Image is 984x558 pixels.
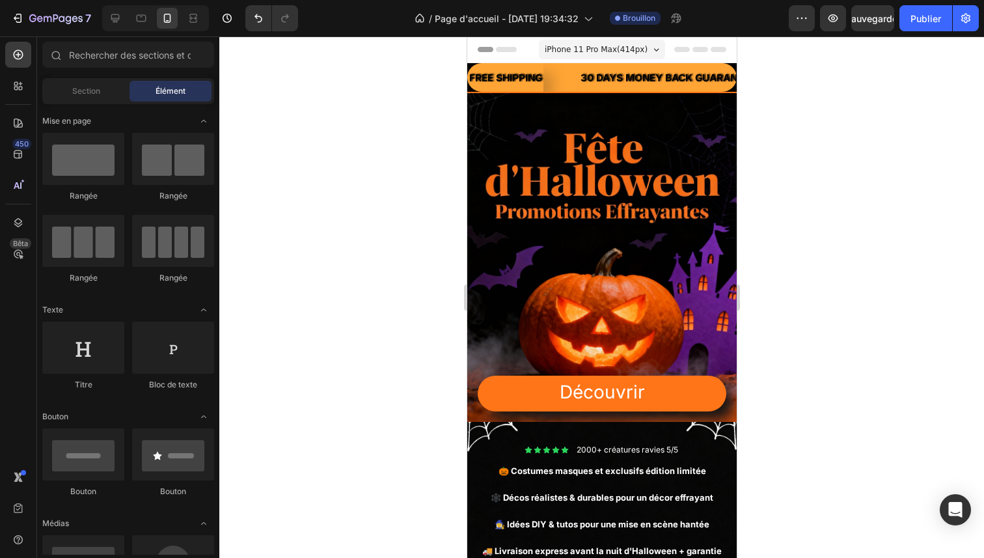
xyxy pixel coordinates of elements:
font: 450 [15,139,29,148]
font: 7 [85,12,91,25]
font: Bêta [13,239,28,248]
font: Bouton [160,486,186,496]
span: Basculer pour ouvrir [193,406,214,427]
font: Section [72,86,100,96]
iframe: Zone de conception [467,36,737,558]
button: Publier [899,5,952,31]
font: Brouillon [623,13,655,23]
font: Rangée [159,191,187,201]
button: 7 [5,5,97,31]
button: Sauvegarder [851,5,894,31]
span: FREE SHIPPING [2,35,75,48]
font: Rangée [159,273,187,283]
div: Annuler/Rétablir [245,5,298,31]
input: Rechercher des sections et des éléments [42,42,214,68]
span: 🚚 Livraison express avant la nuit d'Halloween + garantie « Satisfait ou Remboursé » 30 j [15,509,254,546]
span: Basculer pour ouvrir [193,300,214,320]
font: Bouton [70,486,96,496]
font: Élément [156,86,185,96]
font: / [429,13,432,24]
font: Texte [42,305,63,314]
span: 30 DAYS MONEY BACK GUARANTEE [113,35,288,48]
div: Ouvrir Intercom Messenger [940,494,971,525]
font: Rangée [70,191,98,201]
font: Publier [910,13,941,24]
font: Sauvegarder [845,13,901,24]
span: Basculer pour ouvrir [193,513,214,534]
font: Page d'accueil - [DATE] 19:34:32 [435,13,579,24]
span: Basculer pour ouvrir [193,111,214,132]
font: Titre [75,380,92,389]
font: Rangée [70,273,98,283]
font: Mise en page [42,116,91,126]
font: Bloc de texte [149,380,197,389]
font: Bouton [42,412,68,421]
font: Médias [42,518,69,528]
